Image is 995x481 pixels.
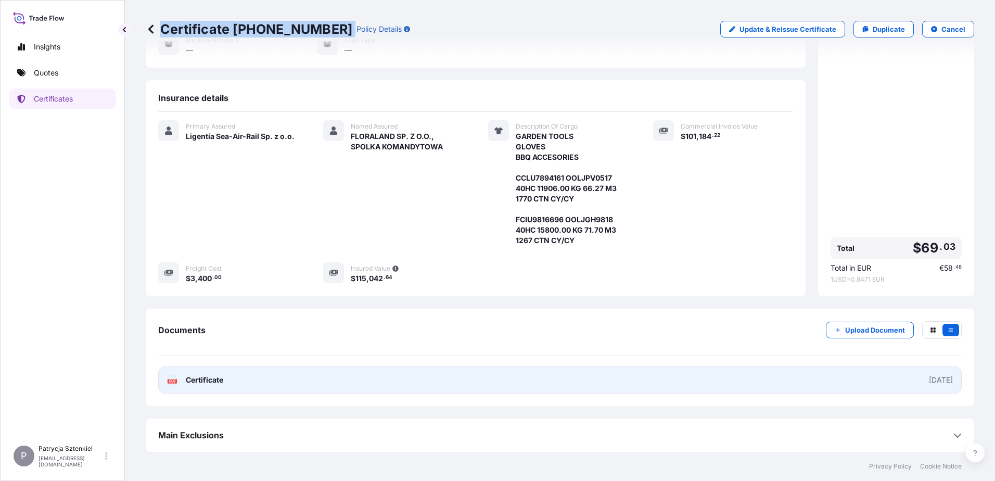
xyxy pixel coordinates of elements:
[696,133,699,140] span: ,
[158,325,206,335] span: Documents
[190,275,195,282] span: 3
[922,21,974,37] button: Cancel
[356,24,402,34] p: Policy Details
[699,133,711,140] span: 184
[146,21,352,37] p: Certificate [PHONE_NUMBER]
[943,244,955,250] span: 03
[351,131,463,152] span: FLORALAND SP. Z O.O., SPOLKA KOMANDYTOWA
[714,134,720,137] span: 22
[681,122,758,131] span: Commercial Invoice Value
[34,68,58,78] p: Quotes
[9,88,116,109] a: Certificates
[351,275,355,282] span: $
[845,325,905,335] p: Upload Document
[195,275,198,282] span: ,
[186,131,295,142] span: Ligentia Sea-Air-Rail Sp. z o.o.
[39,455,103,467] p: [EMAIL_ADDRESS][DOMAIN_NAME]
[837,243,854,254] span: Total
[9,36,116,57] a: Insights
[831,275,962,284] span: 1 USD = 0.8471 EUR
[685,133,696,140] span: 101
[355,275,366,282] span: 115
[34,94,73,104] p: Certificates
[158,423,962,448] div: Main Exclusions
[944,264,953,272] span: 58
[826,322,914,338] button: Upload Document
[198,275,212,282] span: 400
[39,445,103,453] p: Patrycja Sztenkiel
[869,462,912,471] a: Privacy Policy
[712,134,713,137] span: .
[921,242,938,255] span: 69
[212,276,214,280] span: .
[158,430,224,440] span: Main Exclusions
[831,263,871,273] span: Total in EUR
[369,275,383,282] span: 042
[351,122,398,131] span: Named Assured
[366,275,369,282] span: ,
[351,264,390,273] span: Insured Value
[34,42,60,52] p: Insights
[384,276,385,280] span: .
[186,375,223,385] span: Certificate
[169,379,176,383] text: PDF
[681,133,685,140] span: $
[941,24,965,34] p: Cancel
[939,264,944,272] span: €
[953,265,955,269] span: .
[158,93,228,103] span: Insurance details
[955,265,962,269] span: 48
[939,244,942,250] span: .
[386,276,392,280] span: 64
[873,24,905,34] p: Duplicate
[9,62,116,83] a: Quotes
[920,462,962,471] a: Cookie Notice
[853,21,914,37] a: Duplicate
[929,375,953,385] div: [DATE]
[186,122,235,131] span: Primary Assured
[214,276,222,280] span: 00
[21,451,27,461] span: P
[186,264,222,273] span: Freight Cost
[913,242,921,255] span: $
[739,24,836,34] p: Update & Reissue Certificate
[186,275,190,282] span: $
[516,122,578,131] span: Description Of Cargo
[516,131,628,246] span: GARDEN TOOLS GLOVES BBQ ACCESORIES CCLU7894161 OOLJPV0517 40HC 11906.00 KG 66.27 M3 1770 CTN CY/C...
[158,366,962,394] a: PDFCertificate[DATE]
[720,21,845,37] a: Update & Reissue Certificate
